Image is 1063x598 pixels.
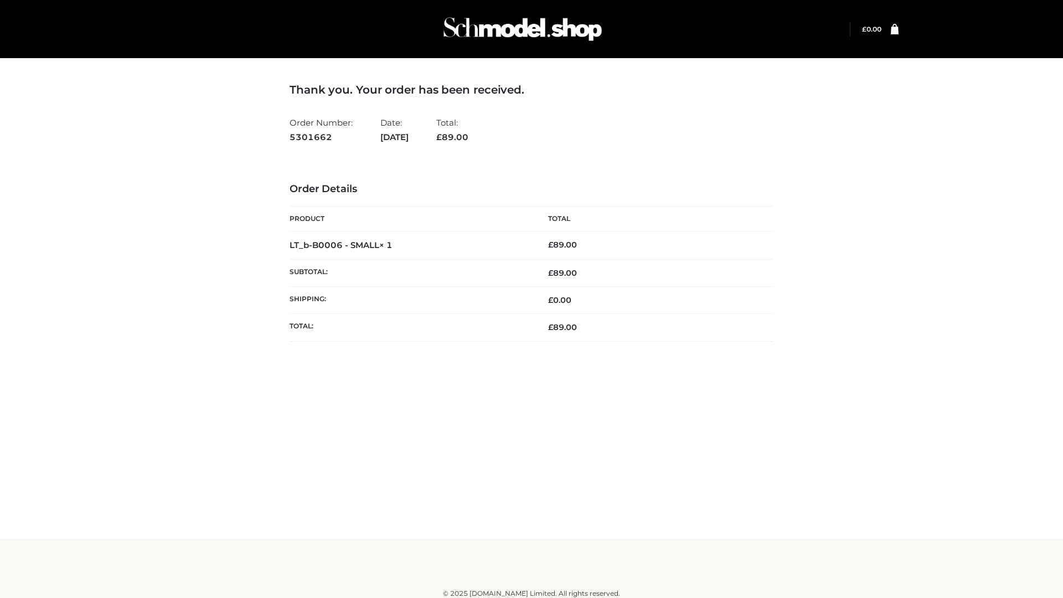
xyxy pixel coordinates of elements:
img: Schmodel Admin 964 [440,7,606,51]
span: 89.00 [436,132,468,142]
bdi: 89.00 [548,240,577,250]
span: 89.00 [548,322,577,332]
th: Subtotal: [290,259,531,286]
span: £ [862,25,866,33]
bdi: 0.00 [548,295,571,305]
span: £ [436,132,442,142]
h3: Thank you. Your order has been received. [290,83,773,96]
strong: [DATE] [380,130,409,145]
span: £ [548,240,553,250]
th: Shipping: [290,287,531,314]
a: £0.00 [862,25,881,33]
th: Product [290,207,531,231]
span: 89.00 [548,268,577,278]
li: Date: [380,113,409,147]
th: Total [531,207,773,231]
strong: 5301662 [290,130,353,145]
span: £ [548,295,553,305]
li: Order Number: [290,113,353,147]
span: £ [548,322,553,332]
strong: LT_b-B0006 - SMALL [290,240,393,250]
strong: × 1 [379,240,393,250]
li: Total: [436,113,468,147]
bdi: 0.00 [862,25,881,33]
h3: Order Details [290,183,773,195]
th: Total: [290,314,531,341]
span: £ [548,268,553,278]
